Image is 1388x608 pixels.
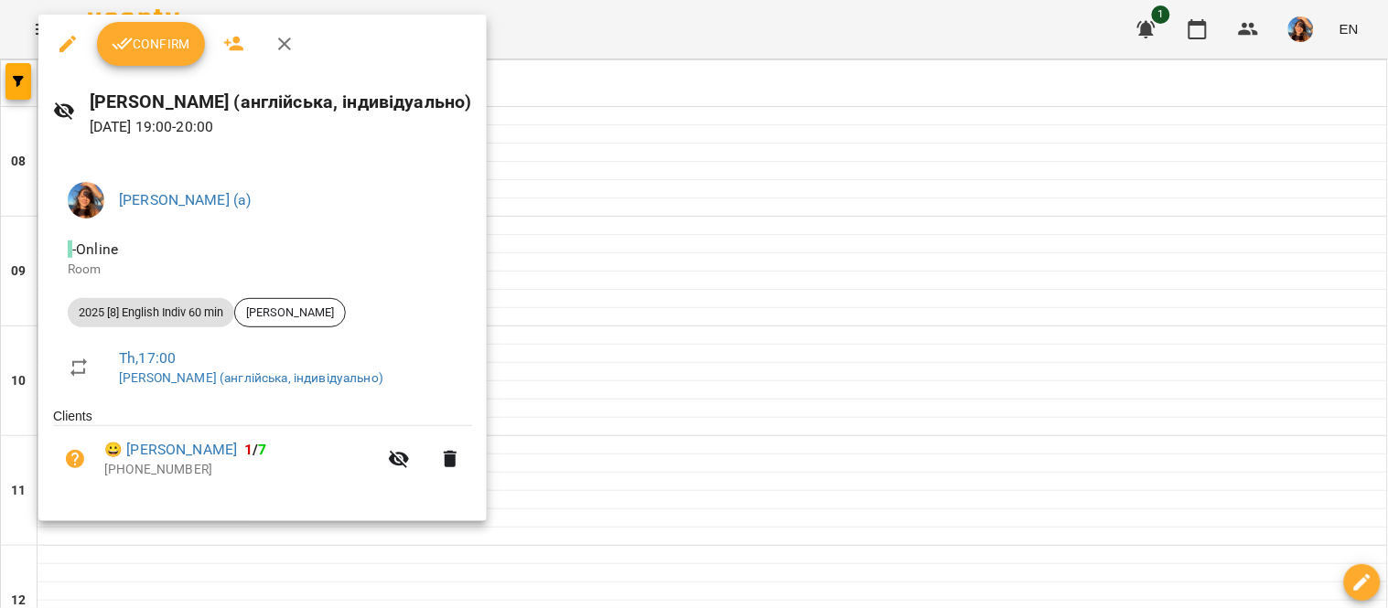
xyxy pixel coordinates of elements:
[244,441,266,458] b: /
[53,407,472,498] ul: Clients
[119,370,383,385] a: [PERSON_NAME] (англійська, індивідуально)
[97,22,205,66] button: Confirm
[104,439,237,461] a: 😀 [PERSON_NAME]
[68,261,457,279] p: Room
[119,191,252,208] a: [PERSON_NAME] (а)
[104,461,377,479] p: [PHONE_NUMBER]
[68,304,234,321] span: 2025 [8] English Indiv 60 min
[90,88,472,116] h6: [PERSON_NAME] (англійська, індивідуально)
[259,441,267,458] span: 7
[119,349,176,367] a: Th , 17:00
[68,182,104,219] img: a3cfe7ef423bcf5e9dc77126c78d7dbf.jpg
[68,240,122,258] span: - Online
[235,304,345,321] span: [PERSON_NAME]
[112,33,190,55] span: Confirm
[234,298,346,327] div: [PERSON_NAME]
[244,441,253,458] span: 1
[53,437,97,481] button: Unpaid. Bill the attendance?
[90,116,472,138] p: [DATE] 19:00 - 20:00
